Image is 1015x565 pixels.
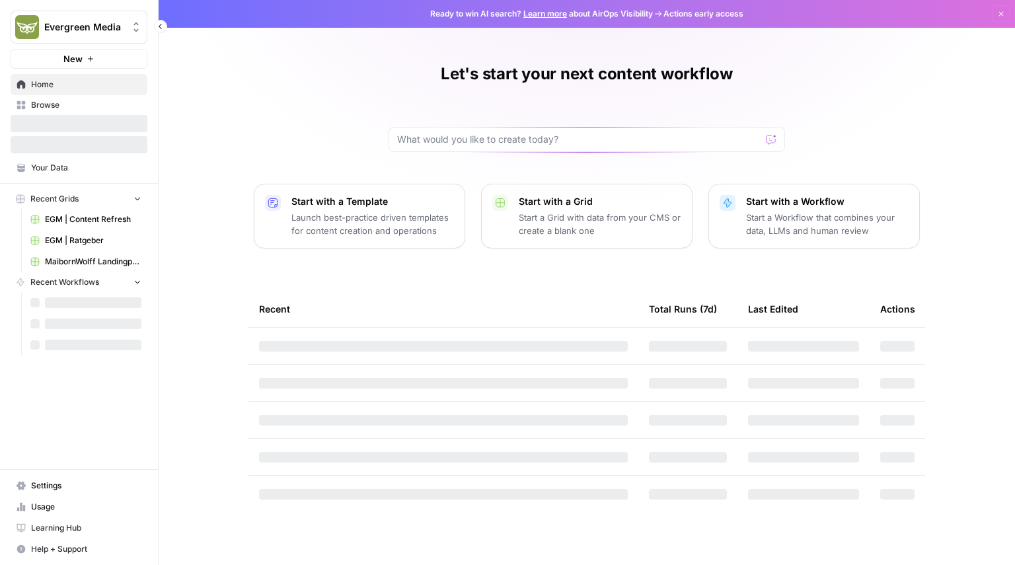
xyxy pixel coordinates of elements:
span: MaibornWolff Landingpages [45,256,141,268]
a: Learn more [523,9,567,19]
button: Help + Support [11,539,147,560]
p: Start with a Grid [519,195,681,208]
div: Last Edited [748,291,798,327]
a: Browse [11,94,147,116]
span: Settings [31,480,141,492]
a: Home [11,74,147,95]
button: New [11,49,147,69]
p: Start a Workflow that combines your data, LLMs and human review [746,211,909,237]
p: Start with a Template [291,195,454,208]
button: Start with a TemplateLaunch best-practice driven templates for content creation and operations [254,184,465,248]
button: Recent Workflows [11,272,147,292]
span: Usage [31,501,141,513]
button: Start with a GridStart a Grid with data from your CMS or create a blank one [481,184,693,248]
p: Start with a Workflow [746,195,909,208]
div: Actions [880,291,915,327]
a: Usage [11,496,147,517]
a: Your Data [11,157,147,178]
input: What would you like to create today? [397,133,761,146]
span: EGM | Content Refresh [45,213,141,225]
h1: Let's start your next content workflow [441,63,733,85]
button: Workspace: Evergreen Media [11,11,147,44]
span: Home [31,79,141,91]
a: Settings [11,475,147,496]
p: Start a Grid with data from your CMS or create a blank one [519,211,681,237]
span: New [63,52,83,65]
span: Ready to win AI search? about AirOps Visibility [430,8,653,20]
p: Launch best-practice driven templates for content creation and operations [291,211,454,237]
a: MaibornWolff Landingpages [24,251,147,272]
span: Recent Workflows [30,276,99,288]
a: Learning Hub [11,517,147,539]
span: Learning Hub [31,522,141,534]
span: Recent Grids [30,193,79,205]
a: EGM | Ratgeber [24,230,147,251]
a: EGM | Content Refresh [24,209,147,230]
button: Start with a WorkflowStart a Workflow that combines your data, LLMs and human review [708,184,920,248]
img: Evergreen Media Logo [15,15,39,39]
div: Recent [259,291,628,327]
div: Total Runs (7d) [649,291,717,327]
span: Evergreen Media [44,20,124,34]
span: EGM | Ratgeber [45,235,141,246]
span: Actions early access [663,8,743,20]
button: Recent Grids [11,189,147,209]
span: Your Data [31,162,141,174]
span: Browse [31,99,141,111]
span: Help + Support [31,543,141,555]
